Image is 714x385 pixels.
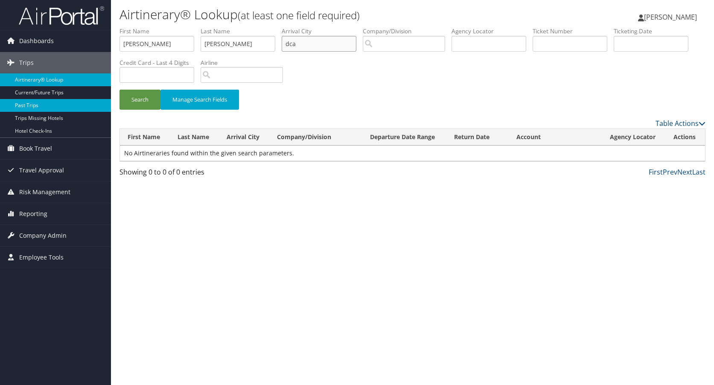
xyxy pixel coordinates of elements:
label: Credit Card - Last 4 Digits [119,58,201,67]
th: Arrival City: activate to sort column ascending [219,129,269,146]
label: Agency Locator [452,27,533,35]
label: Ticket Number [533,27,614,35]
a: Last [692,167,705,177]
span: Risk Management [19,181,70,203]
th: First Name: activate to sort column ascending [120,129,170,146]
th: Account: activate to sort column ascending [509,129,602,146]
td: No Airtineraries found within the given search parameters. [120,146,705,161]
small: (at least one field required) [238,8,360,22]
th: Last Name: activate to sort column ascending [170,129,219,146]
span: Trips [19,52,34,73]
h1: Airtinerary® Lookup [119,6,510,23]
a: Prev [663,167,677,177]
a: Next [677,167,692,177]
div: Showing 0 to 0 of 0 entries [119,167,256,181]
th: Departure Date Range: activate to sort column ascending [362,129,446,146]
img: airportal-logo.png [19,6,104,26]
span: Travel Approval [19,160,64,181]
span: Book Travel [19,138,52,159]
a: Table Actions [656,119,705,128]
th: Return Date: activate to sort column ascending [446,129,509,146]
th: Agency Locator: activate to sort column ascending [602,129,666,146]
label: Company/Division [363,27,452,35]
a: [PERSON_NAME] [638,4,705,30]
label: Last Name [201,27,282,35]
th: Company/Division [269,129,362,146]
th: Actions [666,129,705,146]
span: Employee Tools [19,247,64,268]
span: Dashboards [19,30,54,52]
label: Arrival City [282,27,363,35]
label: Airline [201,58,289,67]
label: Ticketing Date [614,27,695,35]
span: [PERSON_NAME] [644,12,697,22]
a: First [649,167,663,177]
span: Reporting [19,203,47,225]
label: First Name [119,27,201,35]
button: Search [119,90,160,110]
button: Manage Search Fields [160,90,239,110]
span: Company Admin [19,225,67,246]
